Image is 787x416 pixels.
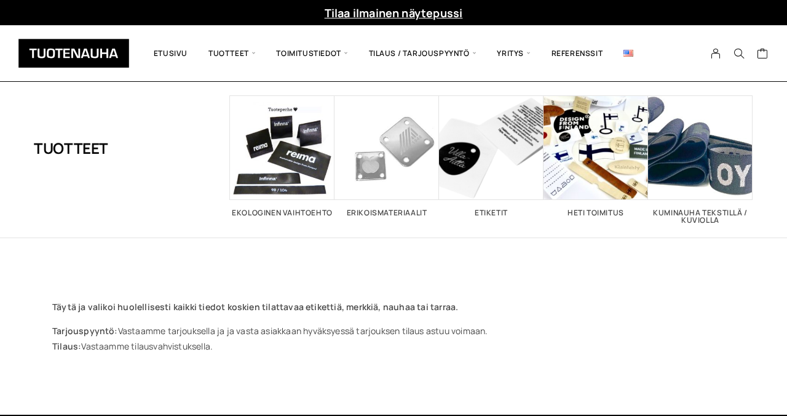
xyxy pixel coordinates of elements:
[704,48,728,59] a: My Account
[727,48,751,59] button: Search
[541,34,614,72] a: Referenssit
[334,209,439,217] h2: Erikoismateriaalit
[358,34,487,72] span: Tilaus / Tarjouspyyntö
[544,95,648,217] a: Visit product category Heti toimitus
[198,34,266,72] span: Tuotteet
[648,209,753,224] h2: Kuminauha tekstillä / kuviolla
[52,340,81,352] strong: Tilaus:
[334,95,439,217] a: Visit product category Erikoismateriaalit
[439,209,544,217] h2: Etiketit
[623,50,633,57] img: English
[486,34,540,72] span: Yritys
[52,323,735,354] p: Vastaamme tarjouksella ja ja vasta asiakkaan hyväksyessä tarjouksen tilaus astuu voimaan. Vastaam...
[230,209,334,217] h2: Ekologinen vaihtoehto
[52,325,118,337] strong: Tarjouspyyntö:
[544,209,648,217] h2: Heti toimitus
[439,95,544,217] a: Visit product category Etiketit
[266,34,358,72] span: Toimitustiedot
[648,95,753,224] a: Visit product category Kuminauha tekstillä / kuviolla
[757,47,769,62] a: Cart
[230,95,334,217] a: Visit product category Ekologinen vaihtoehto
[143,34,198,72] a: Etusivu
[18,39,129,68] img: Tuotenauha Oy
[325,6,463,20] a: Tilaa ilmainen näytepussi
[34,95,108,200] h1: Tuotteet
[52,301,458,313] strong: Täytä ja valikoi huolellisesti kaikki tiedot koskien tilattavaa etikettiä, merkkiä, nauhaa tai ta...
